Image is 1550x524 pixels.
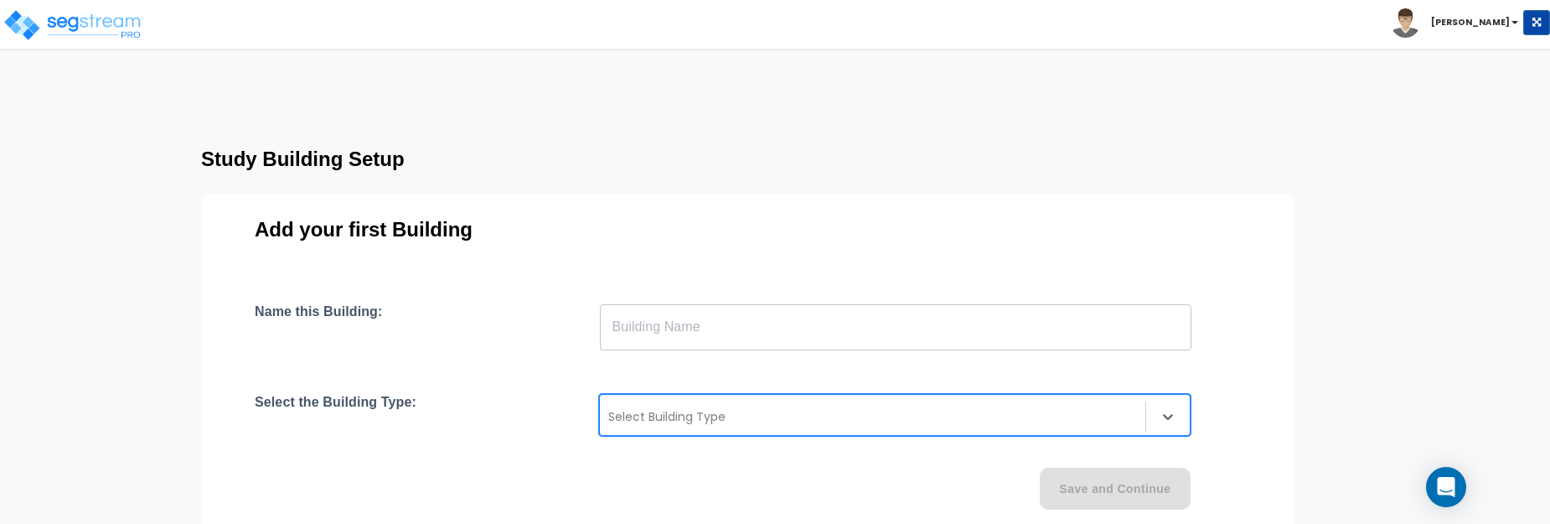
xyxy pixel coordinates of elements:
img: avatar.png [1391,8,1420,38]
input: Building Name [600,304,1191,350]
b: [PERSON_NAME] [1431,16,1510,29]
h4: Name this Building: [255,304,382,350]
div: Open Intercom Messenger [1426,467,1466,507]
h3: Add your first Building [255,218,1241,241]
h4: Select the Building Type: [255,394,416,436]
img: logo_pro_r.png [3,8,145,42]
h3: Study Building Setup [201,148,1414,171]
